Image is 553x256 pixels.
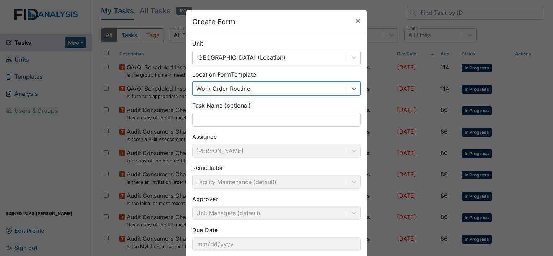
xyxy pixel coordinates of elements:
[192,163,223,172] label: Remediator
[192,16,235,27] h5: Create Form
[355,15,361,26] span: ×
[349,10,367,31] button: Close
[192,226,218,234] label: Due Date
[192,70,256,79] label: Location Form Template
[196,84,250,93] div: Work Order Routine
[192,132,217,141] label: Assignee
[192,195,218,203] label: Approver
[196,53,286,62] div: [GEOGRAPHIC_DATA] (Location)
[192,101,251,110] label: Task Name (optional)
[192,39,203,48] label: Unit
